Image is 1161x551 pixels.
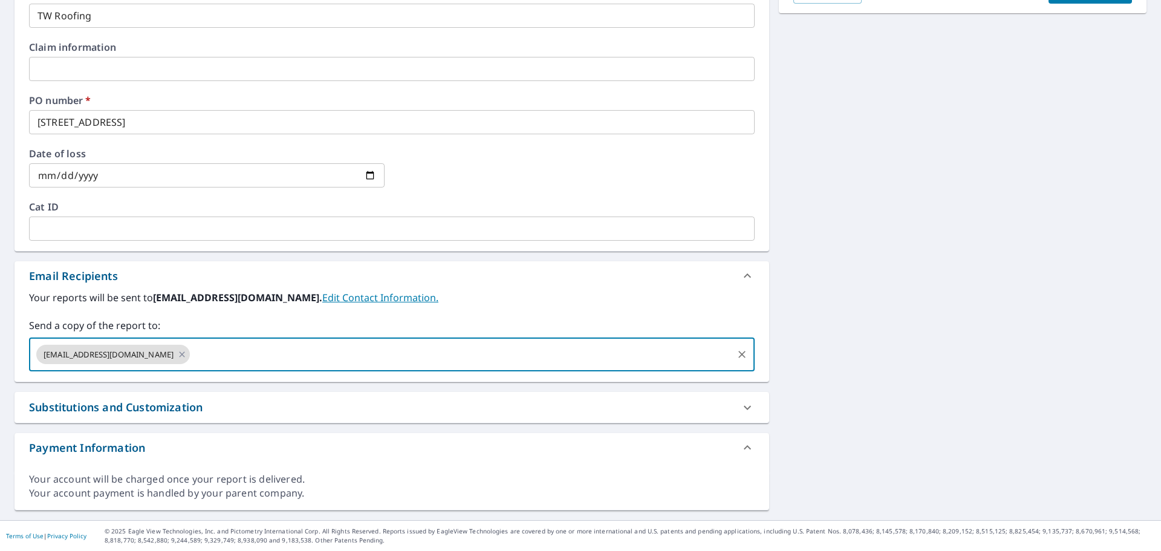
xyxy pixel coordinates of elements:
a: EditContactInfo [322,291,438,304]
div: Email Recipients [15,261,769,290]
label: Send a copy of the report to: [29,318,755,333]
div: Payment Information [15,433,769,462]
a: Privacy Policy [47,532,86,540]
p: © 2025 Eagle View Technologies, Inc. and Pictometry International Corp. All Rights Reserved. Repo... [105,527,1155,545]
label: Claim information [29,42,755,52]
button: Clear [733,346,750,363]
div: Payment Information [29,440,145,456]
b: [EMAIL_ADDRESS][DOMAIN_NAME]. [153,291,322,304]
div: Email Recipients [29,268,118,284]
label: PO number [29,96,755,105]
span: [EMAIL_ADDRESS][DOMAIN_NAME] [36,349,181,360]
div: [EMAIL_ADDRESS][DOMAIN_NAME] [36,345,190,364]
a: Terms of Use [6,532,44,540]
label: Date of loss [29,149,385,158]
label: Cat ID [29,202,755,212]
label: Your reports will be sent to [29,290,755,305]
div: Substitutions and Customization [29,399,203,416]
p: | [6,532,86,540]
div: Your account payment is handled by your parent company. [29,486,755,500]
div: Your account will be charged once your report is delivered. [29,472,755,486]
div: Substitutions and Customization [15,392,769,423]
